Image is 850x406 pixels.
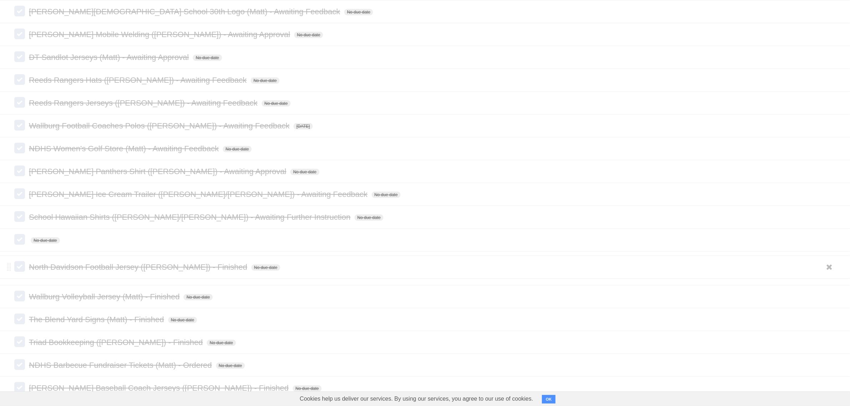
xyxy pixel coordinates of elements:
span: [PERSON_NAME][DEMOGRAPHIC_DATA] School 30th Logo (Matt) - Awaiting Feedback [29,7,342,16]
label: Done [14,188,25,199]
label: Done [14,74,25,85]
span: [PERSON_NAME] Panthers Shirt ([PERSON_NAME]) - Awaiting Approval [29,167,288,176]
label: Done [14,261,25,272]
span: No due date [223,146,252,152]
label: Done [14,291,25,301]
span: [PERSON_NAME] Ice Cream Trailer ([PERSON_NAME]/[PERSON_NAME]) - Awaiting Feedback [29,190,369,199]
label: Done [14,166,25,176]
span: No due date [168,317,197,323]
span: DT Sandlot Jerseys (Matt) - Awaiting Approval [29,53,191,62]
span: [DATE] [293,123,313,130]
span: No due date [344,9,373,15]
label: Done [14,143,25,153]
span: No due date [193,55,222,61]
label: Done [14,51,25,62]
label: Done [14,120,25,131]
span: No due date [290,169,319,175]
span: No due date [251,264,280,271]
span: Wallburg Volleyball Jersey (Matt) - Finished [29,292,181,301]
span: The Blend Yard Signs (Matt) - Finished [29,315,166,324]
label: Done [14,382,25,393]
span: No due date [216,362,245,369]
label: Done [14,314,25,324]
span: Reeds Rangers Hats ([PERSON_NAME]) - Awaiting Feedback [29,76,248,85]
span: [PERSON_NAME] Mobile Welding ([PERSON_NAME]) - Awaiting Approval [29,30,292,39]
label: Done [14,359,25,370]
span: North Davidson Football Jersey ([PERSON_NAME]) - Finished [29,263,249,271]
span: No due date [183,294,212,300]
span: No due date [207,340,236,346]
span: NDHS Women's Golf Store (Matt) - Awaiting Feedback [29,144,221,153]
span: School Hawaiian Shirts ([PERSON_NAME]/[PERSON_NAME]) - Awaiting Further Instruction [29,213,352,222]
label: Done [14,211,25,222]
span: Reeds Rangers Jerseys ([PERSON_NAME]) - Awaiting Feedback [29,98,259,107]
span: Wallburg Football Coaches Polos ([PERSON_NAME]) - Awaiting Feedback [29,121,291,130]
span: NDHS Barbecue Fundraiser Tickets (Matt) - Ordered [29,361,213,370]
label: Done [14,234,25,245]
span: No due date [294,32,323,38]
span: No due date [354,214,383,221]
span: No due date [251,77,280,84]
label: Done [14,97,25,108]
label: Done [14,336,25,347]
span: [PERSON_NAME] Baseball Coach Jerseys ([PERSON_NAME]) - Finished [29,384,290,392]
span: No due date [262,100,291,107]
span: No due date [293,385,322,392]
span: Cookies help us deliver our services. By using our services, you agree to our use of cookies. [293,392,540,406]
button: OK [542,395,556,404]
span: No due date [372,192,401,198]
span: Triad Bookkeeping ([PERSON_NAME]) - Finished [29,338,205,347]
label: Done [14,29,25,39]
label: Done [14,6,25,16]
span: No due date [31,237,60,244]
